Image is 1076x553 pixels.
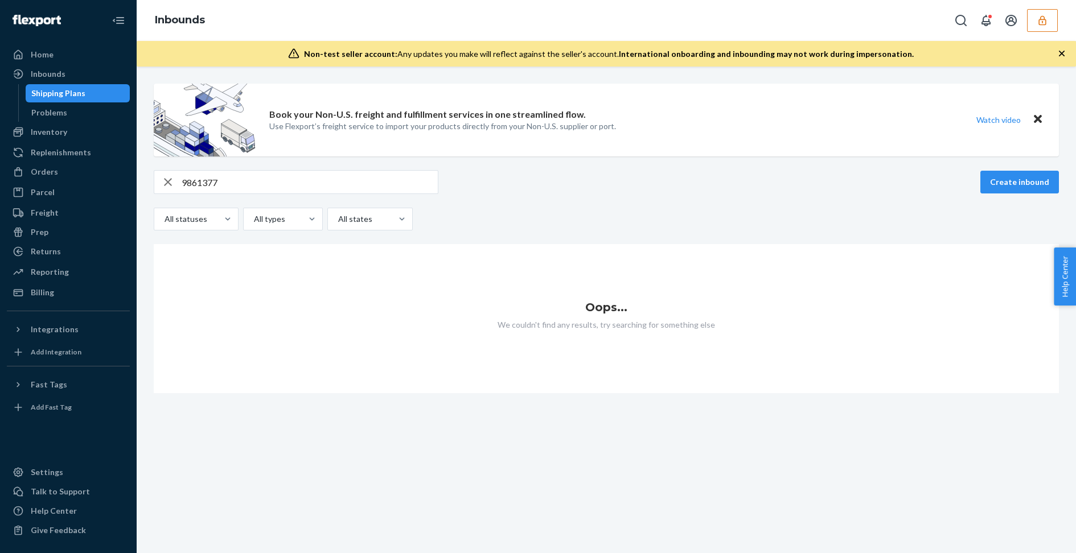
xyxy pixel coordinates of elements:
button: Fast Tags [7,375,130,394]
span: International onboarding and inbounding may not work during impersonation. [619,49,914,59]
div: Help Center [31,505,77,517]
button: Talk to Support [7,482,130,501]
button: Open Search Box [950,9,972,32]
div: Orders [31,166,58,178]
input: All types [253,213,254,225]
a: Parcel [7,183,130,201]
div: Fast Tags [31,379,67,390]
a: Inventory [7,123,130,141]
a: Add Integration [7,343,130,361]
a: Inbounds [155,14,205,26]
p: We couldn't find any results, try searching for something else [154,319,1059,331]
p: Use Flexport’s freight service to import your products directly from your Non-U.S. supplier or port. [269,121,616,132]
button: Create inbound [980,171,1059,193]
a: Replenishments [7,143,130,162]
div: Freight [31,207,59,218]
div: Replenishments [31,147,91,158]
div: Problems [31,107,67,118]
button: Close [1030,112,1045,128]
a: Inbounds [7,65,130,83]
a: Home [7,46,130,64]
span: Non-test seller account: [304,49,397,59]
a: Returns [7,242,130,261]
input: All states [337,213,338,225]
button: Watch video [969,112,1028,128]
a: Shipping Plans [26,84,130,102]
div: Add Integration [31,347,81,357]
a: Add Fast Tag [7,398,130,416]
div: Integrations [31,324,79,335]
button: Help Center [1054,247,1076,306]
div: Inventory [31,126,67,138]
p: Book your Non-U.S. freight and fulfillment services in one streamlined flow. [269,108,586,121]
input: All statuses [163,213,165,225]
a: Settings [7,463,130,481]
a: Reporting [7,263,130,281]
a: Problems [26,104,130,122]
div: Reporting [31,266,69,278]
div: Any updates you make will reflect against the seller's account. [304,48,914,60]
img: Flexport logo [13,15,61,26]
button: Give Feedback [7,521,130,539]
button: Close Navigation [107,9,130,32]
div: Home [31,49,54,60]
div: Give Feedback [31,525,86,536]
input: Search inbounds by name, destination, msku... [182,171,438,193]
a: Prep [7,223,130,241]
a: Help Center [7,502,130,520]
div: Parcel [31,187,55,198]
div: Talk to Support [31,486,90,497]
div: Shipping Plans [31,88,85,99]
ol: breadcrumbs [146,4,214,37]
a: Orders [7,163,130,181]
a: Billing [7,283,130,302]
button: Open notifications [975,9,997,32]
div: Billing [31,287,54,298]
div: Settings [31,467,63,478]
div: Prep [31,226,48,238]
h1: Oops... [154,301,1059,313]
button: Open account menu [1000,9,1022,32]
div: Add Fast Tag [31,402,72,412]
a: Freight [7,204,130,222]
iframe: Opens a widget where you can chat to one of our agents [1002,519,1065,547]
div: Returns [31,246,61,257]
button: Integrations [7,320,130,339]
div: Inbounds [31,68,65,80]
